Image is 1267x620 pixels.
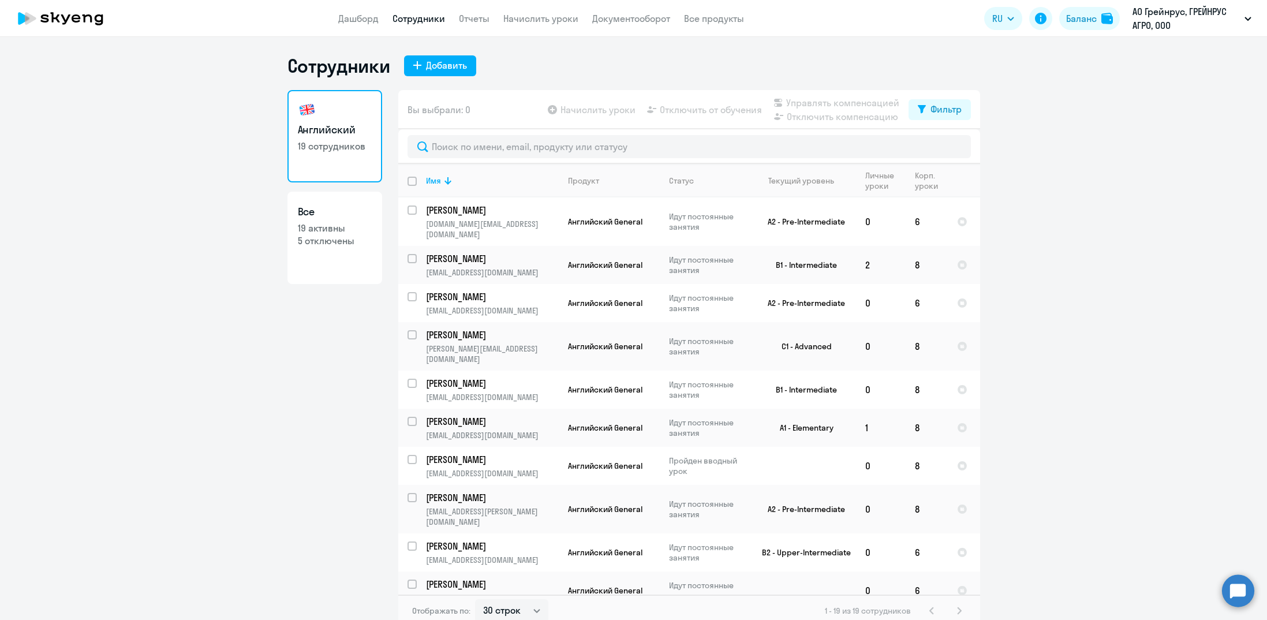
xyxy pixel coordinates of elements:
div: Имя [426,175,558,186]
p: Идут постоянные занятия [669,379,748,400]
div: Текущий уровень [768,175,834,186]
td: 8 [906,409,948,447]
span: RU [992,12,1003,25]
a: [PERSON_NAME] [426,204,558,216]
p: Идут постоянные занятия [669,580,748,601]
a: Английский19 сотрудников [287,90,382,182]
p: АО Грейнрус, ГРЕЙНРУС АГРО, ООО [1133,5,1240,32]
span: Отображать по: [412,606,470,616]
p: Идут постоянные занятия [669,499,748,520]
p: [PERSON_NAME][EMAIL_ADDRESS][DOMAIN_NAME] [426,343,558,364]
span: Английский General [568,384,642,395]
td: 2 [856,246,906,284]
p: [EMAIL_ADDRESS][DOMAIN_NAME] [426,555,558,565]
p: [PERSON_NAME] [426,328,556,341]
a: Все продукты [684,13,744,24]
div: Имя [426,175,441,186]
div: Продукт [568,175,659,186]
p: [PERSON_NAME] [426,578,556,591]
span: Английский General [568,260,642,270]
span: Английский General [568,216,642,227]
td: 0 [856,284,906,322]
p: Идут постоянные занятия [669,255,748,275]
td: A2 - Pre-Intermediate [749,485,856,533]
div: Продукт [568,175,599,186]
span: Английский General [568,461,642,471]
span: 1 - 19 из 19 сотрудников [825,606,911,616]
p: 5 отключены [298,234,372,247]
div: Текущий уровень [758,175,855,186]
a: [PERSON_NAME] [426,252,558,265]
td: 6 [906,284,948,322]
td: 6 [906,197,948,246]
p: [PERSON_NAME] [426,252,556,265]
p: Идут постоянные занятия [669,417,748,438]
p: [PERSON_NAME] [426,377,556,390]
div: Корп. уроки [915,170,940,191]
div: Корп. уроки [915,170,947,191]
a: [PERSON_NAME] [426,578,558,591]
p: [EMAIL_ADDRESS][DOMAIN_NAME] [426,468,558,479]
h3: Все [298,204,372,219]
p: [EMAIL_ADDRESS][DOMAIN_NAME] [426,430,558,440]
p: [EMAIL_ADDRESS][DOMAIN_NAME] [426,392,558,402]
h1: Сотрудники [287,54,390,77]
p: [PERSON_NAME] [426,453,556,466]
p: [EMAIL_ADDRESS][DOMAIN_NAME] [426,593,558,603]
td: B1 - Intermediate [749,246,856,284]
div: Личные уроки [865,170,898,191]
a: Сотрудники [393,13,445,24]
td: 0 [856,447,906,485]
td: 8 [906,322,948,371]
p: [EMAIL_ADDRESS][DOMAIN_NAME] [426,267,558,278]
a: Начислить уроки [503,13,578,24]
td: A2 - Pre-Intermediate [749,197,856,246]
div: Статус [669,175,694,186]
img: english [298,100,316,119]
a: Балансbalance [1059,7,1120,30]
p: Идут постоянные занятия [669,336,748,357]
td: 6 [906,533,948,572]
div: Баланс [1066,12,1097,25]
p: [PERSON_NAME] [426,415,556,428]
td: 0 [856,572,906,610]
p: [PERSON_NAME] [426,290,556,303]
a: Все19 активны5 отключены [287,192,382,284]
a: Дашборд [338,13,379,24]
span: Английский General [568,585,642,596]
button: Фильтр [909,99,971,120]
span: Английский General [568,547,642,558]
td: C1 - Advanced [749,322,856,371]
p: Идут постоянные занятия [669,293,748,313]
p: [PERSON_NAME] [426,204,556,216]
a: [PERSON_NAME] [426,328,558,341]
a: Документооборот [592,13,670,24]
span: Английский General [568,298,642,308]
span: Вы выбрали: 0 [408,103,470,117]
td: 8 [906,371,948,409]
input: Поиск по имени, email, продукту или статусу [408,135,971,158]
a: [PERSON_NAME] [426,453,558,466]
span: Английский General [568,423,642,433]
a: [PERSON_NAME] [426,415,558,428]
div: Статус [669,175,748,186]
a: [PERSON_NAME] [426,377,558,390]
button: RU [984,7,1022,30]
td: 1 [856,409,906,447]
span: Английский General [568,504,642,514]
span: Английский General [568,341,642,352]
p: [EMAIL_ADDRESS][PERSON_NAME][DOMAIN_NAME] [426,506,558,527]
a: Отчеты [459,13,489,24]
p: 19 сотрудников [298,140,372,152]
td: 8 [906,485,948,533]
td: 0 [856,533,906,572]
p: Идут постоянные занятия [669,211,748,232]
h3: Английский [298,122,372,137]
td: 0 [856,322,906,371]
img: balance [1101,13,1113,24]
button: АО Грейнрус, ГРЕЙНРУС АГРО, ООО [1127,5,1257,32]
td: 6 [906,572,948,610]
div: Добавить [426,58,467,72]
a: [PERSON_NAME] [426,540,558,552]
td: 0 [856,485,906,533]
